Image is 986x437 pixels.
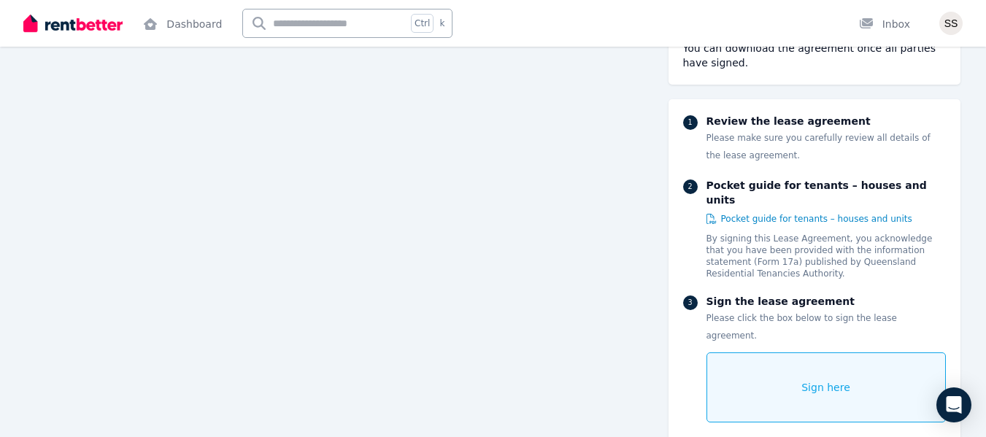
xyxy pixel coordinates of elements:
img: RentBetter [23,12,123,34]
span: Pocket guide for tenants – houses and units [721,213,912,225]
p: Pocket guide for tenants – houses and units [706,178,946,207]
div: Open Intercom Messenger [936,387,971,422]
span: Please make sure you carefully review all details of the lease agreement. [706,133,931,161]
span: Please click the box below to sign the lease agreement. [706,313,897,341]
span: k [439,18,444,29]
p: Review the lease agreement [706,114,946,128]
p: By signing this Lease Agreement, you acknowledge that you have been provided with the information... [706,233,946,279]
div: 1 [683,115,698,130]
div: 3 [683,295,698,310]
span: Ctrl [411,14,434,33]
div: Inbox [859,17,910,31]
a: Pocket guide for tenants – houses and units [706,213,912,225]
div: 2 [683,179,698,194]
div: You can download the agreement once all parties have signed. [683,41,946,70]
span: Sign here [801,380,850,395]
p: Sign the lease agreement [706,294,946,309]
img: Shahrauf Shah [939,12,963,35]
